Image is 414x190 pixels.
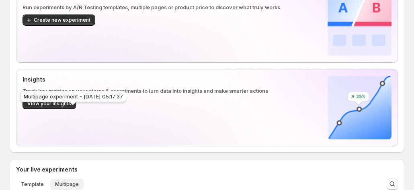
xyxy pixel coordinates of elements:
span: Template [21,181,44,188]
button: Search and filter results [387,178,398,190]
span: Multipage [55,181,79,188]
p: Insights [23,76,324,84]
span: Create new experiment [34,17,90,23]
h3: Your live experiments [16,165,78,174]
p: Run experiments by A/B Testing templates, multiple pages or product price to discover what truly ... [23,3,324,11]
p: Track key metrics on your stores & experiments to turn data into insights and make smarter actions [23,87,324,95]
img: Insights [328,76,391,139]
button: Create new experiment [23,14,95,26]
